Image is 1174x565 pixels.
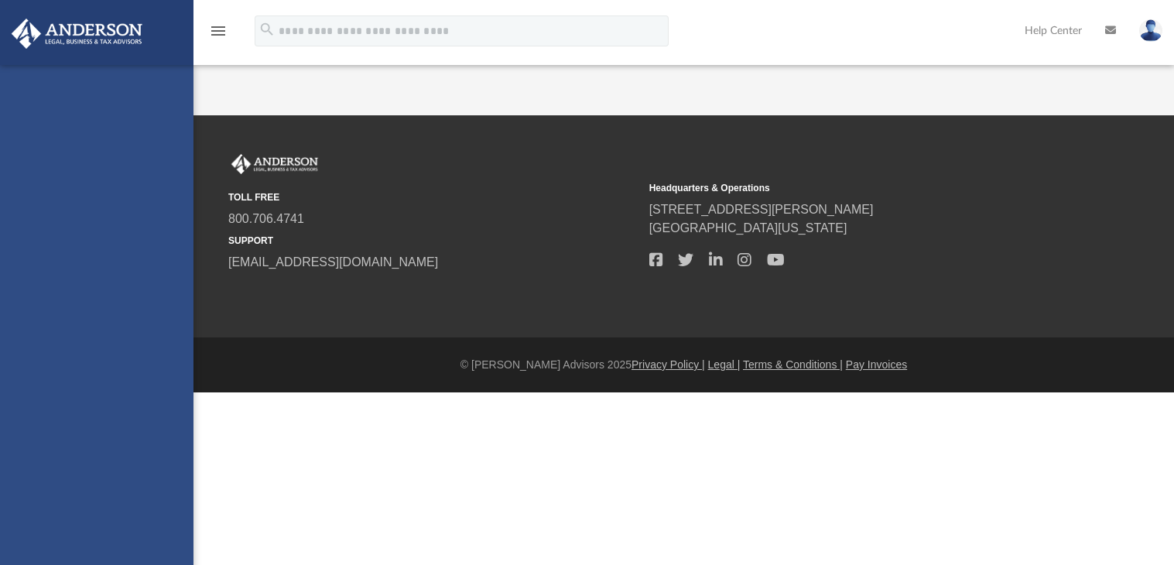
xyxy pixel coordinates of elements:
a: 800.706.4741 [228,212,304,225]
a: Legal | [708,358,741,371]
a: Privacy Policy | [631,358,705,371]
a: menu [209,29,228,40]
img: User Pic [1139,19,1162,42]
a: [STREET_ADDRESS][PERSON_NAME] [649,203,874,216]
small: Headquarters & Operations [649,181,1059,195]
small: TOLL FREE [228,190,638,204]
a: [GEOGRAPHIC_DATA][US_STATE] [649,221,847,235]
img: Anderson Advisors Platinum Portal [7,19,147,49]
div: © [PERSON_NAME] Advisors 2025 [193,357,1174,373]
i: menu [209,22,228,40]
a: Pay Invoices [846,358,907,371]
img: Anderson Advisors Platinum Portal [228,154,321,174]
a: Terms & Conditions | [743,358,843,371]
small: SUPPORT [228,234,638,248]
a: [EMAIL_ADDRESS][DOMAIN_NAME] [228,255,438,269]
i: search [258,21,276,38]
